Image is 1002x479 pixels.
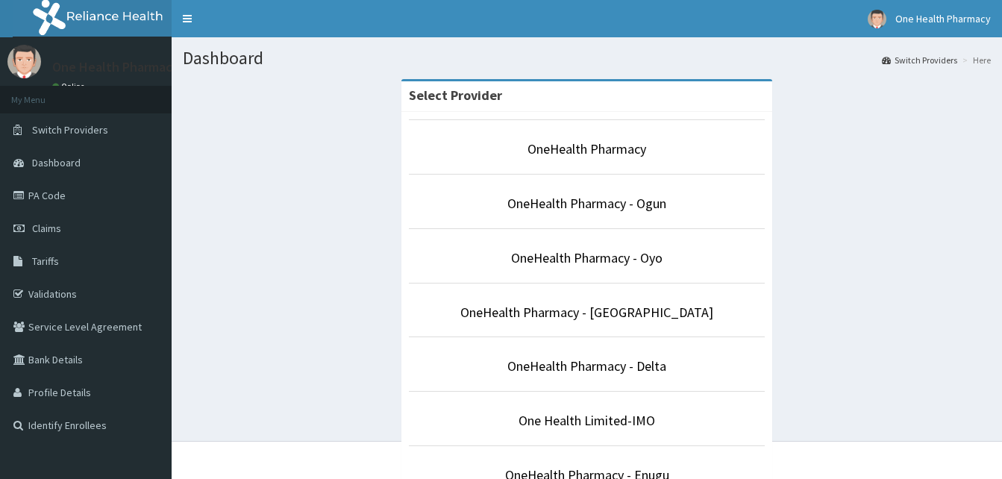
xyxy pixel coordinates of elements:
a: One Health Limited-IMO [519,412,655,429]
a: Online [52,81,88,92]
span: Switch Providers [32,123,108,137]
strong: Select Provider [409,87,502,104]
p: One Health Pharmacy [52,60,179,74]
a: OneHealth Pharmacy [527,140,646,157]
a: OneHealth Pharmacy - Delta [507,357,666,375]
li: Here [959,54,991,66]
span: Claims [32,222,61,235]
a: OneHealth Pharmacy - Oyo [511,249,663,266]
a: Switch Providers [882,54,957,66]
img: User Image [7,45,41,78]
img: User Image [868,10,886,28]
span: Tariffs [32,254,59,268]
a: OneHealth Pharmacy - [GEOGRAPHIC_DATA] [460,304,713,321]
span: One Health Pharmacy [895,12,991,25]
h1: Dashboard [183,48,991,68]
span: Dashboard [32,156,81,169]
a: OneHealth Pharmacy - Ogun [507,195,666,212]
